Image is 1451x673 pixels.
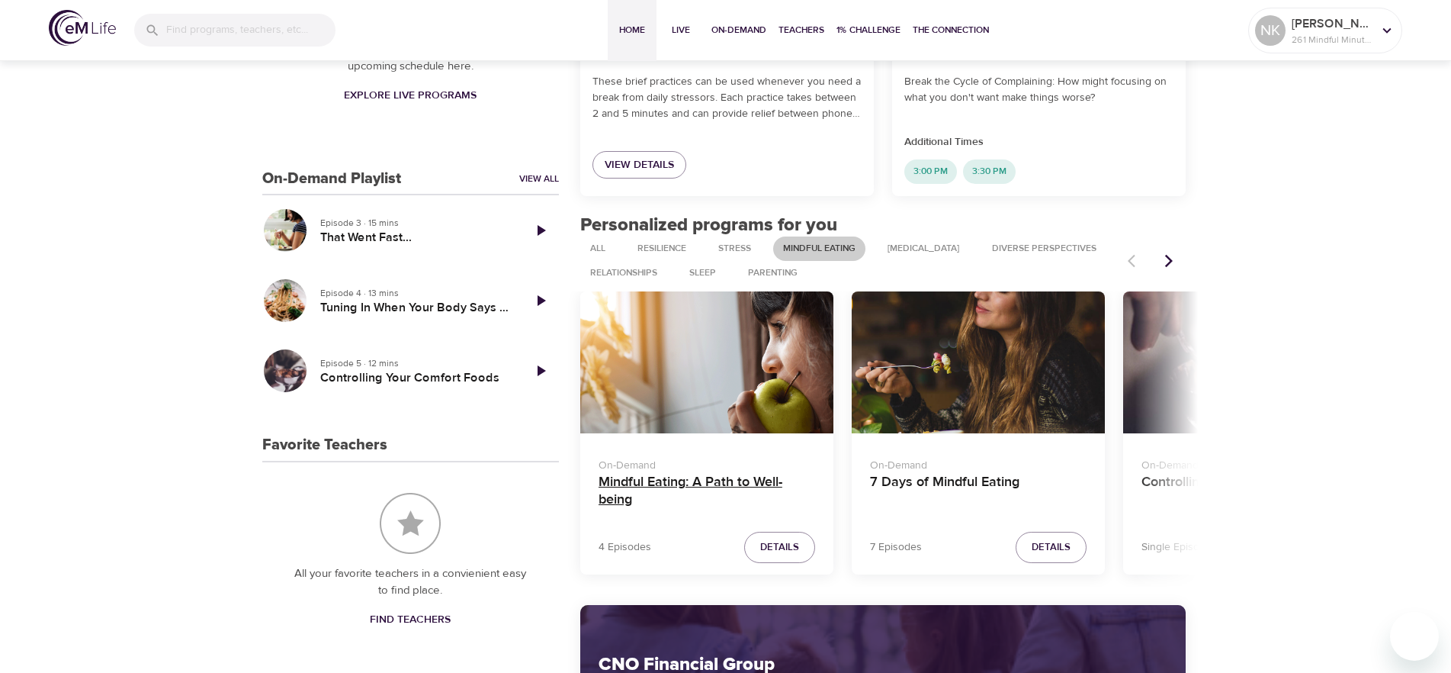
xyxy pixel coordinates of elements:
div: Resilience [628,237,696,261]
div: Parenting [738,261,807,285]
button: Next items [1152,244,1186,278]
h3: On-Demand Playlist [262,170,401,188]
h4: Mindful Eating: A Path to Well-being [599,474,815,510]
img: Favorite Teachers [380,493,441,554]
button: Controlling Your Comfort Foods [262,348,308,394]
a: Explore Live Programs [338,82,483,110]
p: On-Demand [599,452,815,474]
div: 3:30 PM [963,159,1016,184]
button: Details [744,532,815,563]
h4: 7 Days of Mindful Eating [870,474,1087,510]
div: [MEDICAL_DATA] [878,237,970,261]
span: Find Teachers [370,610,451,630]
span: 3:30 PM [963,165,1016,178]
span: Resilience [628,242,695,255]
p: Episode 5 · 12 mins [320,356,510,370]
iframe: Button to launch messaging window [1390,612,1439,661]
a: Play Episode [522,282,559,319]
span: Sleep [680,266,725,279]
p: [PERSON_NAME] [1292,14,1372,33]
p: These brief practices can be used whenever you need a break from daily stressors. Each practice t... [592,74,862,122]
button: Tuning In When Your Body Says Enough [262,278,308,324]
p: Single Episode [1141,539,1212,555]
div: Mindful Eating [773,237,865,261]
a: View Details [592,151,686,179]
img: logo [49,10,116,46]
div: Stress [708,237,761,261]
button: 7 Days of Mindful Eating [852,291,1105,434]
div: Sleep [679,261,726,285]
span: 3:00 PM [904,165,957,178]
div: NK [1255,15,1286,46]
a: Play Episode [522,353,559,389]
a: View All [519,172,559,185]
a: Play Episode [522,212,559,249]
span: All [581,242,615,255]
p: On-Demand [870,452,1087,474]
h3: Favorite Teachers [262,436,387,454]
input: Find programs, teachers, etc... [166,14,335,47]
p: 7 Episodes [870,539,922,555]
span: Stress [709,242,760,255]
span: Home [614,22,650,38]
span: The Connection [913,22,989,38]
p: Break the Cycle of Complaining: How might focusing on what you don't want make things worse? [904,74,1173,106]
span: Explore Live Programs [344,86,477,105]
h5: Tuning In When Your Body Says Enough [320,300,510,316]
p: Additional Times [904,134,1173,150]
p: 4 Episodes [599,539,651,555]
span: [MEDICAL_DATA] [878,242,969,255]
div: 3:00 PM [904,159,957,184]
button: Mindful Eating: A Path to Well-being [580,291,833,434]
span: Mindful Eating [774,242,865,255]
span: View Details [605,156,674,175]
h4: Controlling Your Comfort Foods [1141,474,1358,510]
span: Live [663,22,699,38]
h2: Personalized programs for you [580,214,1186,237]
div: Relationships [580,261,667,285]
p: 261 Mindful Minutes [1292,33,1372,47]
span: 1% Challenge [836,22,900,38]
p: All your favorite teachers in a convienient easy to find place. [293,565,528,600]
span: Details [1032,539,1071,556]
button: Controlling Your Comfort Foods [1123,291,1376,434]
span: Relationships [581,266,666,279]
div: All [580,237,615,261]
a: Find Teachers [364,606,457,634]
p: Episode 4 · 13 mins [320,286,510,300]
div: Diverse Perspectives [982,237,1106,261]
button: That Went Fast... [262,208,308,253]
h5: That Went Fast... [320,230,510,246]
h5: Controlling Your Comfort Foods [320,370,510,386]
p: Episode 3 · 15 mins [320,216,510,230]
span: Diverse Perspectives [983,242,1106,255]
span: Teachers [778,22,824,38]
span: Parenting [739,266,807,279]
button: Details [1016,532,1087,563]
span: Details [760,539,799,556]
p: On-Demand [1141,452,1358,474]
span: On-Demand [711,22,766,38]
